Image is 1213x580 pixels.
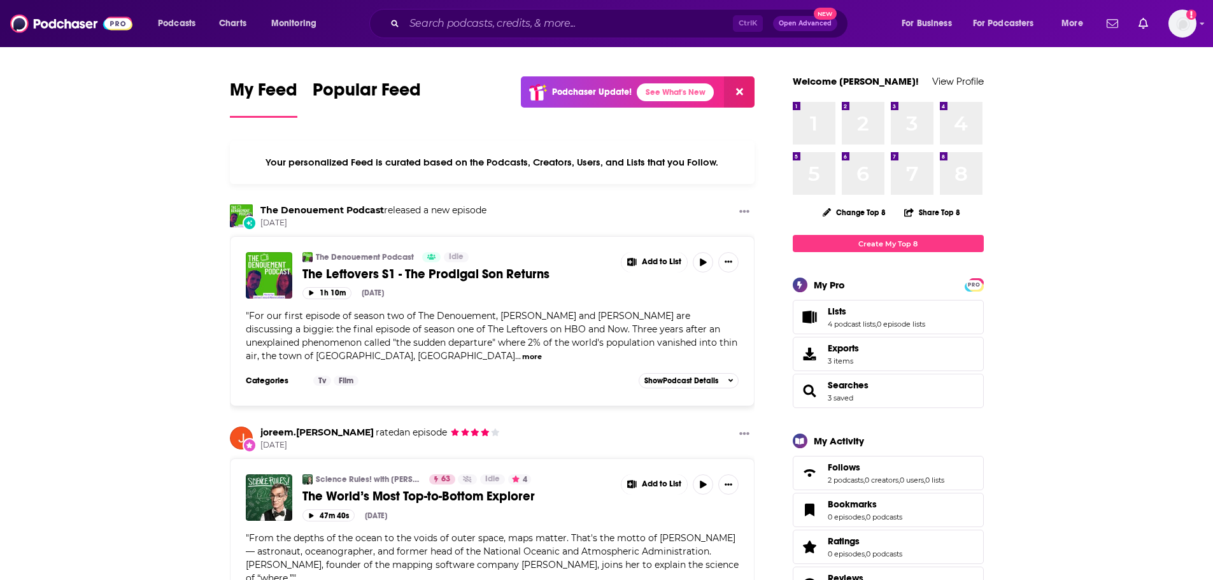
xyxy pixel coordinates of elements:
span: Charts [219,15,246,32]
div: My Pro [814,279,845,291]
span: Ratings [828,535,860,547]
span: , [863,476,865,485]
img: User Profile [1168,10,1196,38]
a: The World’s Most Top-to-Bottom Explorer [246,474,292,521]
a: 0 episode lists [877,320,925,329]
a: Tv [313,376,331,386]
a: 3 saved [828,393,853,402]
a: Film [334,376,358,386]
a: 0 podcasts [866,513,902,521]
span: Monitoring [271,15,316,32]
a: 0 episodes [828,513,865,521]
img: The Leftovers S1 - The Prodigal Son Returns [246,252,292,299]
button: Show More Button [718,252,739,272]
a: 0 episodes [828,549,865,558]
a: See What's New [637,83,714,101]
span: Add to List [642,257,681,267]
div: Your personalized Feed is curated based on the Podcasts, Creators, Users, and Lists that you Follow. [230,141,755,184]
img: Podchaser - Follow, Share and Rate Podcasts [10,11,132,36]
button: 4 [508,474,531,485]
span: The World’s Most Top-to-Bottom Explorer [302,488,535,504]
svg: Add a profile image [1186,10,1196,20]
a: Searches [797,382,823,400]
a: Popular Feed [313,79,421,118]
a: Exports [793,337,984,371]
span: Exports [828,343,859,354]
p: Podchaser Update! [552,87,632,97]
img: The Denouement Podcast [302,252,313,262]
div: [DATE] [362,288,384,297]
span: Show Podcast Details [644,376,718,385]
button: 1h 10m [302,287,351,299]
a: Follows [828,462,944,473]
a: Follows [797,464,823,482]
span: More [1061,15,1083,32]
button: open menu [893,13,968,34]
h3: Categories [246,376,303,386]
img: Science Rules! with Bill Nye [302,474,313,485]
a: Lists [797,308,823,326]
span: , [865,549,866,558]
span: Ctrl K [733,15,763,32]
span: Open Advanced [779,20,832,27]
span: [DATE] [260,440,500,451]
div: New Episode [243,216,257,230]
span: , [898,476,900,485]
button: Share Top 8 [904,200,961,225]
span: The Leftovers S1 - The Prodigal Son Returns [302,266,550,282]
span: Bookmarks [793,493,984,527]
a: Charts [211,13,254,34]
span: New [814,8,837,20]
a: Bookmarks [828,499,902,510]
a: View Profile [932,75,984,87]
a: Science Rules! with [PERSON_NAME] [316,474,421,485]
div: New Rating [243,438,257,452]
h3: released a new episode [260,204,486,216]
span: My Feed [230,79,297,108]
a: 0 podcasts [866,549,902,558]
span: Popular Feed [313,79,421,108]
span: Idle [485,473,500,486]
button: Show More Button [621,252,688,272]
button: Show More Button [718,474,739,495]
a: The Denouement Podcast [260,204,384,216]
a: joreem.mcmillan [230,427,253,449]
button: ShowPodcast Details [639,373,739,388]
span: 3 items [828,357,859,365]
button: Show More Button [734,204,755,220]
span: Follows [828,462,860,473]
a: Searches [828,379,869,391]
a: Ratings [797,538,823,556]
button: open menu [262,13,333,34]
button: more [522,351,542,362]
button: Show profile menu [1168,10,1196,38]
input: Search podcasts, credits, & more... [404,13,733,34]
span: joreem.mcmillan's Rating: 4 out of 5 [450,428,500,437]
span: , [924,476,925,485]
a: Ratings [828,535,902,547]
img: The Denouement Podcast [230,204,253,227]
button: open menu [149,13,212,34]
span: For our first episode of season two of The Denouement, [PERSON_NAME] and [PERSON_NAME] are discus... [246,310,737,362]
a: Welcome [PERSON_NAME]! [793,75,919,87]
span: [DATE] [260,218,486,229]
span: For Business [902,15,952,32]
span: Bookmarks [828,499,877,510]
span: rated [376,427,399,438]
span: Lists [828,306,846,317]
a: Show notifications dropdown [1102,13,1123,34]
a: Lists [828,306,925,317]
span: , [876,320,877,329]
button: Show More Button [734,427,755,442]
span: Add to List [642,479,681,489]
a: The Denouement Podcast [316,252,414,262]
div: My Activity [814,435,864,447]
a: PRO [967,279,982,289]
